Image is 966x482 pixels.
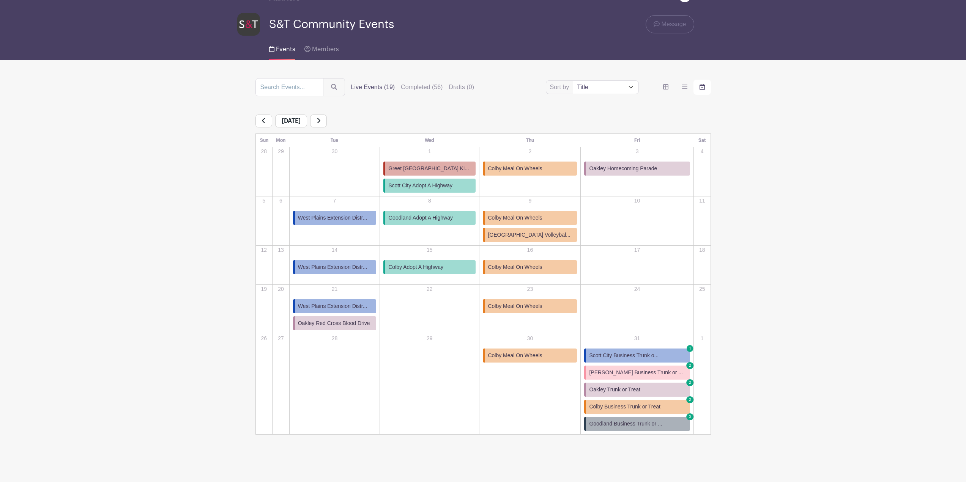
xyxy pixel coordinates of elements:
a: West Plains Extension Distr... [293,211,377,225]
p: 26 [256,334,272,342]
p: 13 [273,246,289,254]
span: Colby Meal On Wheels [488,352,542,360]
a: Colby Meal On Wheels [483,260,577,274]
label: Drafts (0) [449,83,474,92]
a: Scott City Business Trunk o... 1 [584,349,690,363]
th: Sat [693,134,711,147]
span: Oakley Trunk or Treat [589,386,640,394]
label: Completed (56) [401,83,443,92]
span: Members [312,46,339,52]
span: Oakley Red Cross Blood Drive [298,319,370,327]
p: 30 [290,148,380,155]
label: Live Events (19) [351,83,395,92]
p: 1 [694,334,710,342]
a: Colby Meal On Wheels [483,162,577,176]
span: 3 [686,413,694,420]
a: [PERSON_NAME] Business Trunk or ... 2 [584,366,690,380]
div: order and view [657,80,711,95]
span: Goodland Business Trunk or ... [589,420,662,428]
p: 4 [694,148,710,155]
p: 19 [256,285,272,293]
p: 12 [256,246,272,254]
p: 28 [256,148,272,155]
th: Wed [380,134,479,147]
a: Colby Meal On Wheels [483,211,577,225]
th: Fri [581,134,693,147]
th: Tue [289,134,380,147]
span: West Plains Extension Distr... [298,302,367,310]
a: West Plains Extension Distr... [293,260,377,274]
a: West Plains Extension Distr... [293,299,377,313]
img: s-and-t-logo-planhero.png [237,13,260,36]
div: filters [351,83,481,92]
span: West Plains Extension Distr... [298,214,367,222]
p: 16 [480,246,580,254]
p: 15 [380,246,479,254]
a: Colby Meal On Wheels [483,349,577,363]
a: Scott City Adopt A Highway [383,179,476,193]
th: Mon [273,134,290,147]
a: Colby Adopt A Highway [383,260,476,274]
p: 28 [290,334,380,342]
a: Members [304,36,339,60]
p: 27 [273,334,289,342]
span: West Plains Extension Distr... [298,263,367,271]
a: Oakley Trunk or Treat 2 [584,383,690,397]
p: 3 [581,148,693,155]
a: Events [269,36,295,60]
span: 2 [686,379,694,386]
span: Goodland Adopt A Highway [388,214,453,222]
p: 21 [290,285,380,293]
p: 22 [380,285,479,293]
span: Colby Adopt A Highway [388,263,443,271]
p: 18 [694,246,710,254]
span: Scott City Business Trunk o... [589,352,659,360]
a: Colby Meal On Wheels [483,299,577,313]
th: Thu [479,134,581,147]
p: 29 [273,148,289,155]
p: 2 [480,148,580,155]
p: 31 [581,334,693,342]
p: 9 [480,197,580,205]
span: [DATE] [275,115,307,127]
p: 5 [256,197,272,205]
span: Greet [GEOGRAPHIC_DATA] Ki... [388,165,469,173]
span: Events [276,46,295,52]
a: Goodland Adopt A Highway [383,211,476,225]
p: 7 [290,197,380,205]
span: 2 [686,362,694,369]
span: Colby Meal On Wheels [488,302,542,310]
p: 8 [380,197,479,205]
a: Goodland Business Trunk or ... 3 [584,417,690,431]
span: Colby Business Trunk or Treat [589,403,660,411]
span: Colby Meal On Wheels [488,263,542,271]
p: 20 [273,285,289,293]
p: 30 [480,334,580,342]
p: 29 [380,334,479,342]
p: 25 [694,285,710,293]
p: 6 [273,197,289,205]
span: [GEOGRAPHIC_DATA] Volleybal... [488,231,570,239]
span: 2 [686,396,694,403]
th: Sun [255,134,273,147]
span: Message [662,20,686,29]
span: S&T Community Events [269,18,394,31]
span: 1 [687,345,693,352]
span: Colby Meal On Wheels [488,165,542,173]
a: Oakley Red Cross Blood Drive [293,316,377,330]
p: 23 [480,285,580,293]
label: Sort by [550,83,572,92]
p: 11 [694,197,710,205]
p: 24 [581,285,693,293]
p: 14 [290,246,380,254]
a: Message [646,15,694,33]
span: Oakley Homecoming Parade [589,165,657,173]
p: 10 [581,197,693,205]
a: [GEOGRAPHIC_DATA] Volleybal... [483,228,577,242]
p: 1 [380,148,479,155]
input: Search Events... [255,78,323,96]
span: Colby Meal On Wheels [488,214,542,222]
a: Greet [GEOGRAPHIC_DATA] Ki... [383,162,476,176]
a: Colby Business Trunk or Treat 2 [584,400,690,414]
span: [PERSON_NAME] Business Trunk or ... [589,369,683,377]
